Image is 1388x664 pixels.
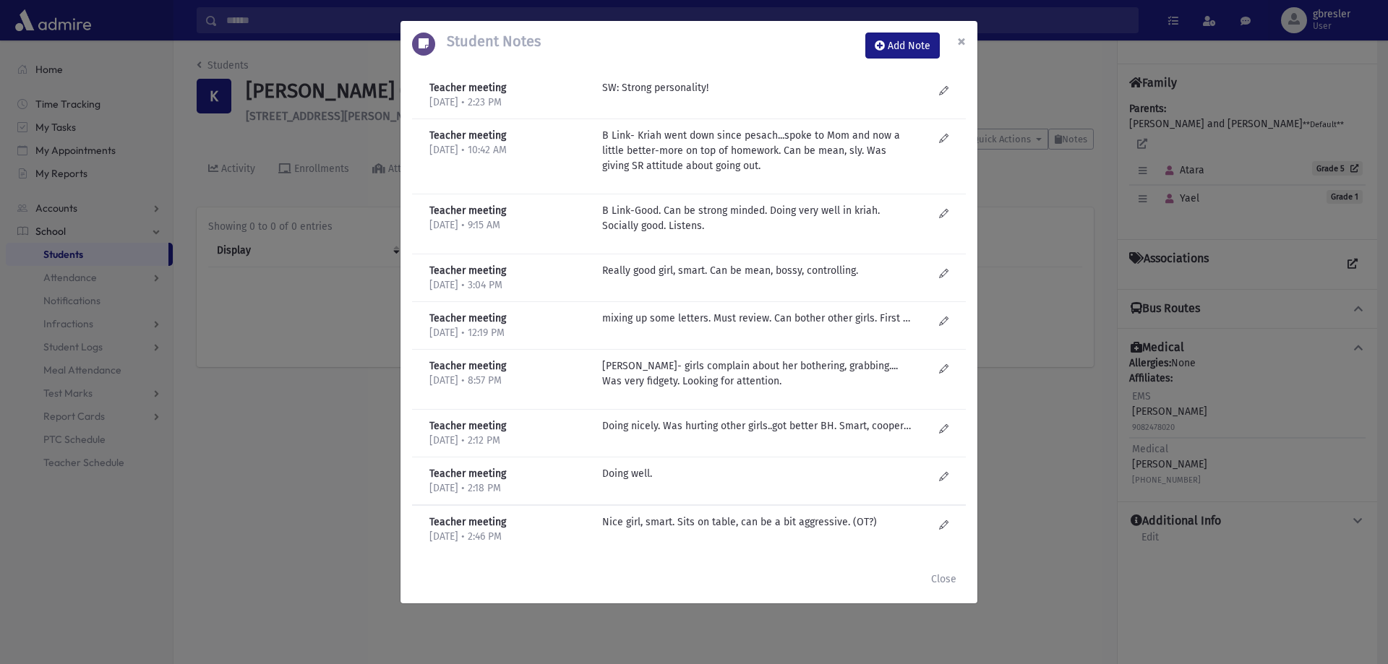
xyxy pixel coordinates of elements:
p: [DATE] • 8:57 PM [429,374,588,388]
p: mixing up some letters. Must review. Can bother other girls. First wasn't sitting well-fidgety. T... [602,311,912,326]
p: [DATE] • 2:12 PM [429,434,588,448]
b: Teacher meeting [429,129,506,142]
p: [DATE] • 2:23 PM [429,95,588,110]
p: [DATE] • 2:46 PM [429,530,588,544]
p: Doing nicely. Was hurting other girls..got better BH. Smart, cooperative. [602,418,912,434]
b: Teacher meeting [429,360,506,372]
b: Teacher meeting [429,312,506,324]
p: [DATE] • 10:42 AM [429,143,588,158]
p: Really good girl, smart. Can be mean, bossy, controlling. [602,263,912,278]
p: [DATE] • 3:04 PM [429,278,588,293]
b: Teacher meeting [429,467,506,480]
button: Close [946,21,977,61]
span: × [957,31,966,51]
h5: Student Notes [435,33,541,50]
b: Teacher meeting [429,264,506,277]
p: SW: Strong personality! [602,80,912,95]
p: [DATE] • 12:19 PM [429,326,588,340]
p: [DATE] • 2:18 PM [429,481,588,496]
b: Teacher meeting [429,420,506,432]
b: Teacher meeting [429,204,506,217]
p: Doing well. [602,466,912,481]
button: Add Note [865,33,940,59]
p: [PERSON_NAME]- girls complain about her bothering, grabbing.... Was very fidgety. Looking for att... [602,358,912,389]
p: [DATE] • 9:15 AM [429,218,588,233]
p: Nice girl, smart. Sits on table, can be a bit aggressive. (OT?) [602,514,912,530]
button: Close [922,566,966,592]
p: B Link-Good. Can be strong minded. Doing very well in kriah. Socially good. Listens. [602,203,912,233]
b: Teacher meeting [429,82,506,94]
b: Teacher meeting [429,516,506,528]
p: B Link- Kriah went down since pesach...spoke to Mom and now a little better-more on top of homewo... [602,128,912,173]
